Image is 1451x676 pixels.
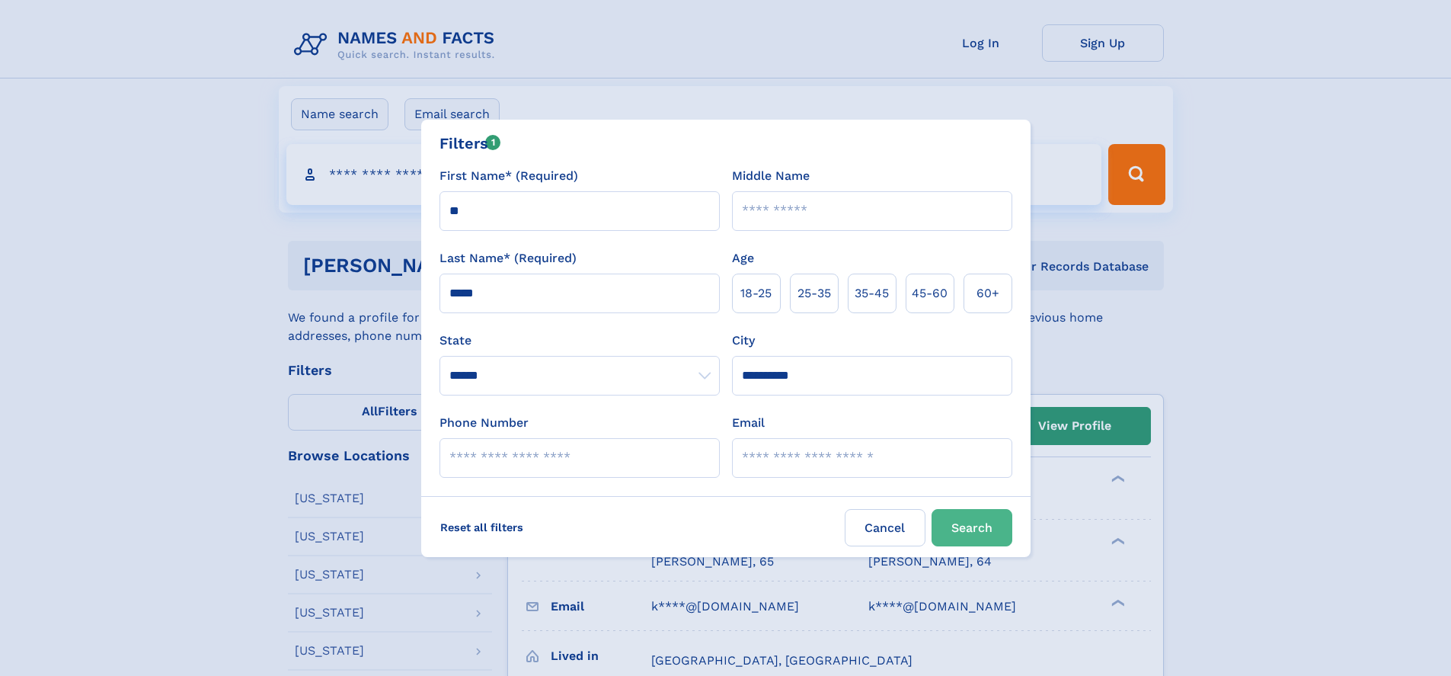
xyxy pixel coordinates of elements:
[732,167,810,185] label: Middle Name
[732,414,765,432] label: Email
[797,284,831,303] span: 25‑35
[430,509,533,546] label: Reset all filters
[740,284,772,303] span: 18‑25
[732,249,754,268] label: Age
[976,284,999,303] span: 60+
[439,132,501,155] div: Filters
[855,284,889,303] span: 35‑45
[845,509,925,546] label: Cancel
[912,284,948,303] span: 45‑60
[439,414,529,432] label: Phone Number
[439,249,577,268] label: Last Name* (Required)
[932,509,1012,546] button: Search
[439,332,720,350] label: State
[439,167,578,185] label: First Name* (Required)
[732,332,755,350] label: City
